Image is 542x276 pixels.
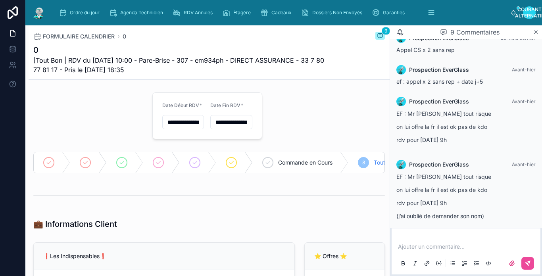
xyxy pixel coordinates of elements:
[396,172,536,181] p: EF : Mr [PERSON_NAME] tout risque
[107,6,169,20] a: Agenda Technicien
[170,6,218,20] a: RDV Annulés
[120,10,163,16] span: Agenda Technicien
[312,10,362,16] span: Dossiers Non Envoyés
[314,253,347,259] span: ⭐ Offres ⭐
[70,10,100,16] span: Ordre du jour
[233,10,251,16] span: Étagère
[210,102,240,108] span: Date Fin RDV
[409,161,469,169] span: Prospection EverGlass
[56,6,105,20] a: Ordre du jour
[383,10,405,16] span: Garanties
[512,98,536,104] span: Avant-hier
[32,6,46,19] img: Logo de l’application
[396,123,536,131] p: on lui offre la fr il est ok pas de kdo
[450,27,500,37] span: 9 Commentaires
[396,186,536,194] p: on lui offre la fr il est ok pas de kdo
[409,98,469,105] span: Prospection EverGlass
[33,44,325,56] h1: 0
[271,10,292,16] span: Cadeaux
[396,212,536,220] p: (j’ai oublié de demander son nom)
[362,159,365,166] span: 8
[369,6,410,20] a: Garanties
[258,6,297,20] a: Cadeaux
[396,46,455,53] span: Appel CS x 2 sans rep
[512,67,536,73] span: Avant-hier
[396,109,536,118] p: EF : Mr [PERSON_NAME] tout risque
[409,66,469,74] span: Prospection EverGlass
[33,218,117,230] h1: 💼 Informations Client
[375,32,385,41] button: 9
[162,102,199,108] span: Date Début RDV
[374,159,480,167] span: Tout Bon | Décla à [GEOGRAPHIC_DATA]
[33,56,325,75] span: [Tout Bon | RDV du [DATE] 10:00 - Pare-Brise - 307 - em934ph - DIRECT ASSURANCE - 33 7 80 77 81 1...
[33,33,115,40] a: FORMULAIRE CALENDRIER
[396,199,536,207] p: rdv pour [DATE] 9h
[278,159,333,167] span: Commande en Cours
[52,4,510,21] div: contenu défilant
[220,6,256,20] a: Étagère
[184,10,213,16] span: RDV Annulés
[43,33,115,40] span: FORMULAIRE CALENDRIER
[512,161,536,167] span: Avant-hier
[382,27,390,35] span: 9
[396,136,536,144] p: rdv pour [DATE] 9h
[43,253,106,259] span: ❗Les Indispensables❗
[396,78,483,85] span: ef : appel x 2 sans rep + date j+5
[123,33,126,40] a: 0
[299,6,368,20] a: Dossiers Non Envoyés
